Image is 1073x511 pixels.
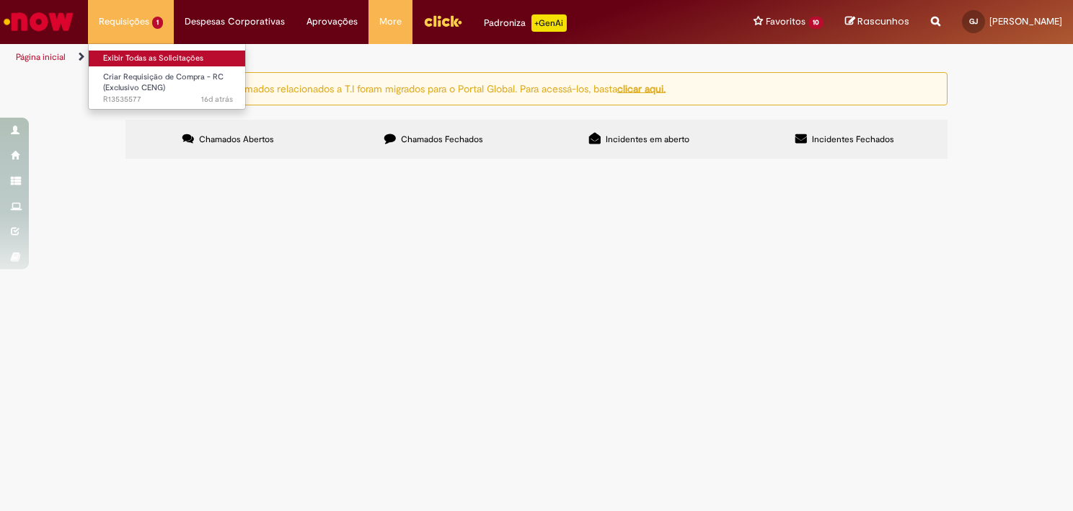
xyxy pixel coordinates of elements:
[531,14,567,32] p: +GenAi
[89,69,247,100] a: Aberto R13535577 : Criar Requisição de Compra - RC (Exclusivo CENG)
[989,15,1062,27] span: [PERSON_NAME]
[969,17,978,26] span: GJ
[423,10,462,32] img: click_logo_yellow_360x200.png
[199,134,274,145] span: Chamados Abertos
[1,7,76,36] img: ServiceNow
[857,14,909,28] span: Rascunhos
[617,82,666,95] a: clicar aqui.
[16,51,66,63] a: Página inicial
[201,94,233,105] span: 16d atrás
[766,14,805,29] span: Favoritos
[103,94,233,105] span: R13535577
[103,71,224,94] span: Criar Requisição de Compra - RC (Exclusivo CENG)
[11,44,705,71] ul: Trilhas de página
[808,17,823,29] span: 10
[379,14,402,29] span: More
[606,134,689,145] span: Incidentes em aberto
[152,17,163,29] span: 1
[154,82,666,95] ng-bind-html: Atenção: alguns chamados relacionados a T.I foram migrados para o Portal Global. Para acessá-los,...
[88,43,246,110] ul: Requisições
[484,14,567,32] div: Padroniza
[185,14,285,29] span: Despesas Corporativas
[201,94,233,105] time: 15/09/2025 12:58:13
[812,134,894,145] span: Incidentes Fechados
[845,15,909,29] a: Rascunhos
[401,134,483,145] span: Chamados Fechados
[99,14,149,29] span: Requisições
[89,51,247,66] a: Exibir Todas as Solicitações
[306,14,358,29] span: Aprovações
